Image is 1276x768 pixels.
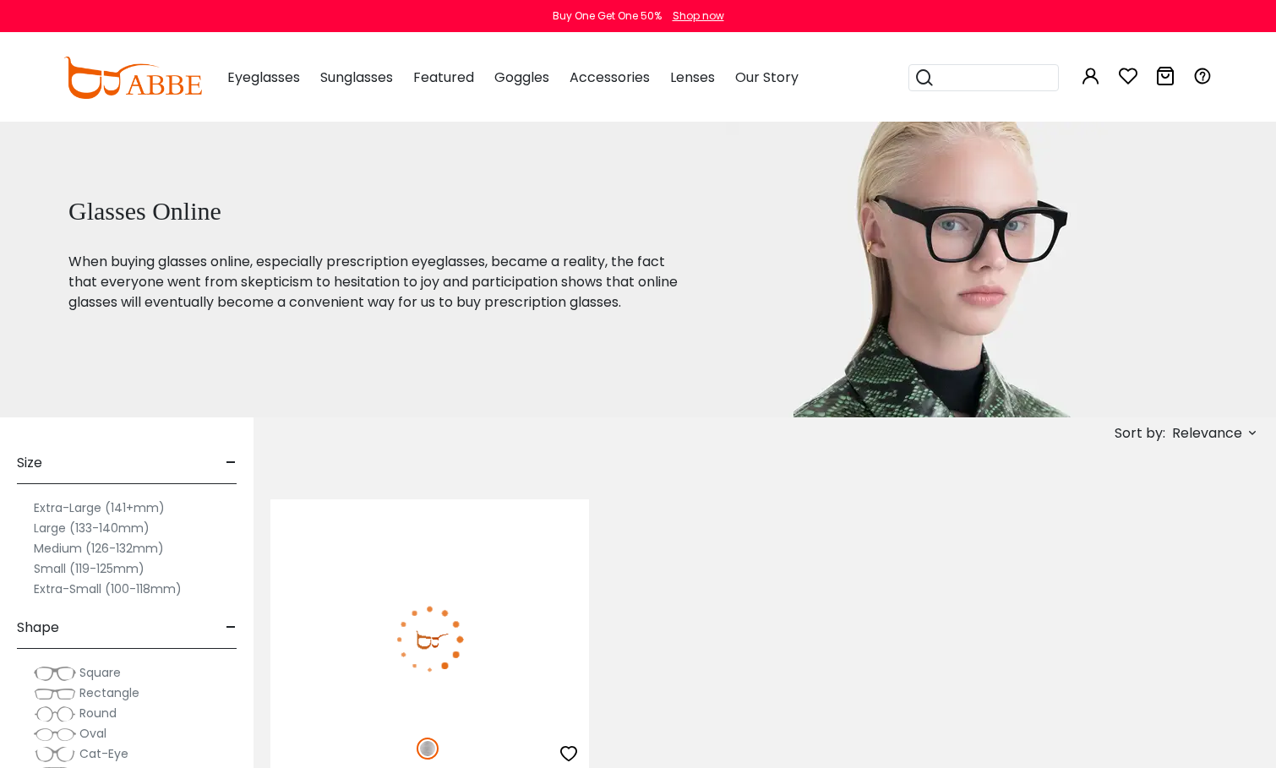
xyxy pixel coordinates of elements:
[79,725,106,742] span: Oval
[34,665,76,682] img: Square.png
[320,68,393,87] span: Sunglasses
[673,8,724,24] div: Shop now
[664,8,724,23] a: Shop now
[226,607,237,648] span: -
[34,558,145,579] label: Small (119-125mm)
[79,705,117,722] span: Round
[270,560,589,719] img: Silver Unciacy - Metal ,Adjust Nose Pads
[79,664,121,681] span: Square
[34,746,76,763] img: Cat-Eye.png
[34,518,150,538] label: Large (133-140mm)
[1115,423,1165,443] span: Sort by:
[553,8,662,24] div: Buy One Get One 50%
[34,685,76,702] img: Rectangle.png
[494,68,549,87] span: Goggles
[34,705,76,722] img: Round.png
[726,122,1155,417] img: glasses online
[34,538,164,558] label: Medium (126-132mm)
[68,252,684,313] p: When buying glasses online, especially prescription eyeglasses, became a reality, the fact that e...
[79,745,128,762] span: Cat-Eye
[17,607,59,648] span: Shape
[1172,418,1242,449] span: Relevance
[417,738,439,760] img: Silver
[34,579,182,599] label: Extra-Small (100-118mm)
[735,68,799,87] span: Our Story
[68,196,684,226] h1: Glasses Online
[79,684,139,701] span: Rectangle
[413,68,474,87] span: Featured
[34,726,76,743] img: Oval.png
[17,443,42,483] span: Size
[226,443,237,483] span: -
[570,68,650,87] span: Accessories
[34,498,165,518] label: Extra-Large (141+mm)
[63,57,202,99] img: abbeglasses.com
[670,68,715,87] span: Lenses
[227,68,300,87] span: Eyeglasses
